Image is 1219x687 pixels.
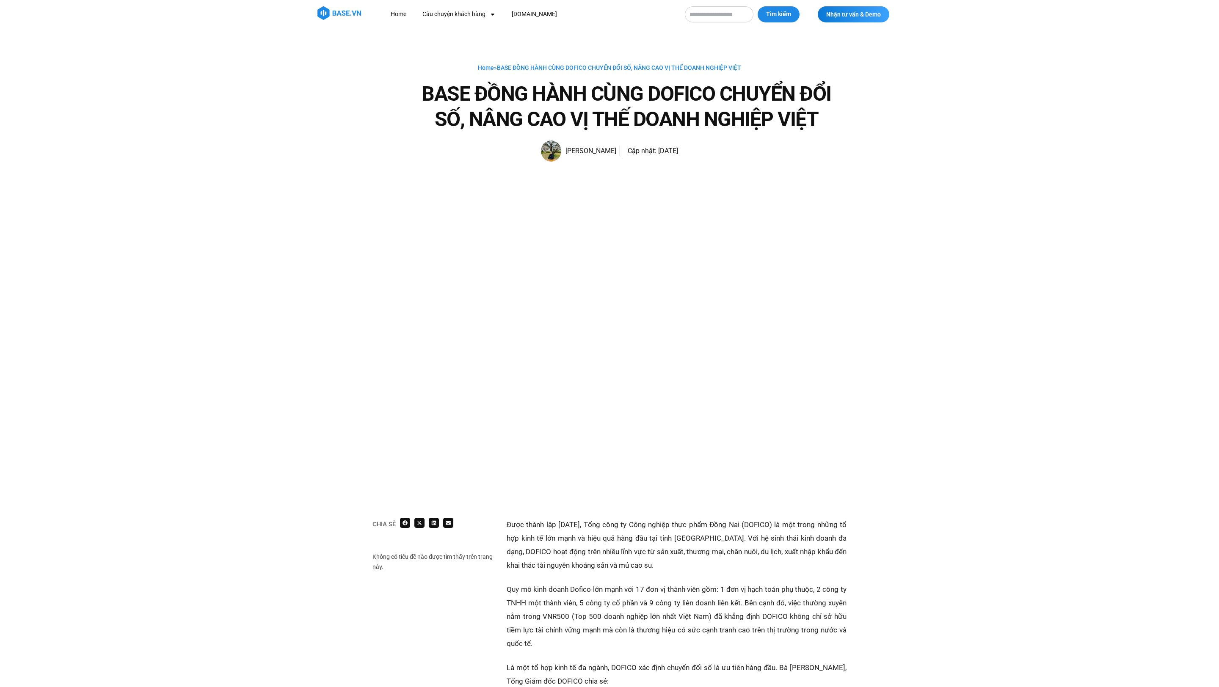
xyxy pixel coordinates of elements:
a: Câu chuyện khách hàng [416,6,502,22]
span: Cập nhật: [628,147,656,155]
h1: BASE ĐỒNG HÀNH CÙNG DOFICO CHUYỂN ĐỔI SỐ, NÂNG CAO VỊ THẾ DOANH NGHIỆP VIỆT [406,81,847,132]
img: Picture of Đoàn Đức [541,140,561,162]
span: [PERSON_NAME] [561,145,616,157]
p: Quy mô kinh doanh Dofico lớn mạnh với 17 đơn vị thành viên gồm: 1 đơn vị hạch toán phụ thuộc, 2 c... [507,583,847,650]
div: Share on linkedin [429,518,439,528]
div: Share on facebook [400,518,410,528]
p: Được thành lập [DATE], Tổng công ty Công nghiệp thực phẩm Đồng Nai (DOFICO) là một trong những tổ... [507,518,847,572]
a: [DOMAIN_NAME] [505,6,563,22]
a: Home [384,6,413,22]
span: » [478,64,741,71]
nav: Menu [384,6,676,22]
a: Home [478,64,494,71]
span: Tìm kiếm [766,10,791,19]
div: Share on email [443,518,453,528]
a: Nhận tư vấn & Demo [818,6,889,22]
div: Không có tiêu đề nào được tìm thấy trên trang này. [372,552,498,572]
time: [DATE] [658,147,678,155]
a: Picture of Đoàn Đức [PERSON_NAME] [541,140,616,162]
button: Tìm kiếm [758,6,800,22]
span: Nhận tư vấn & Demo [826,11,881,17]
div: Chia sẻ [372,521,396,527]
div: Share on x-twitter [414,518,425,528]
span: BASE ĐỒNG HÀNH CÙNG DOFICO CHUYỂN ĐỔI SỐ, NÂNG CAO VỊ THẾ DOANH NGHIỆP VIỆT [497,64,741,71]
